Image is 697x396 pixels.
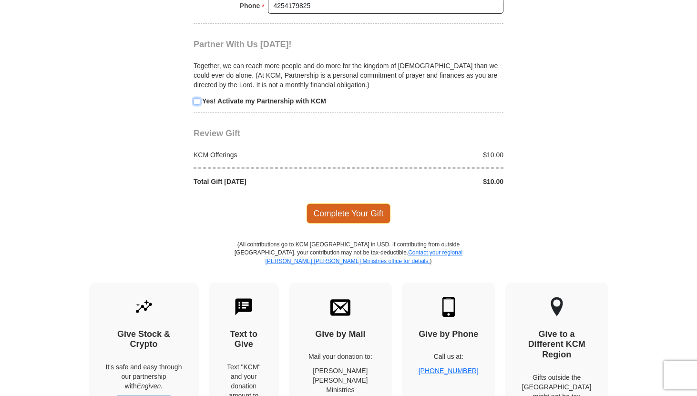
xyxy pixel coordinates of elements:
[307,203,391,223] span: Complete Your Gift
[234,297,254,317] img: text-to-give.svg
[134,297,154,317] img: give-by-stock.svg
[306,329,375,340] h4: Give by Mail
[202,97,326,105] strong: Yes! Activate my Partnership with KCM
[330,297,350,317] img: envelope.svg
[439,297,459,317] img: mobile.svg
[265,249,462,264] a: Contact your regional [PERSON_NAME] [PERSON_NAME] Ministries office for details.
[419,329,479,340] h4: Give by Phone
[106,362,182,391] p: It's safe and easy through our partnership with
[522,329,592,360] h4: Give to a Different KCM Region
[306,352,375,361] p: Mail your donation to:
[194,61,503,90] p: Together, we can reach more people and do more for the kingdom of [DEMOGRAPHIC_DATA] than we coul...
[550,297,564,317] img: other-region
[189,150,349,160] div: KCM Offerings
[194,40,292,49] span: Partner With Us [DATE]!
[234,241,463,282] p: (All contributions go to KCM [GEOGRAPHIC_DATA] in USD. If contributing from outside [GEOGRAPHIC_D...
[189,177,349,186] div: Total Gift [DATE]
[348,150,509,160] div: $10.00
[106,329,182,350] h4: Give Stock & Crypto
[348,177,509,186] div: $10.00
[419,352,479,361] p: Call us at:
[194,129,240,138] span: Review Gift
[137,382,163,390] i: Engiven.
[225,329,263,350] h4: Text to Give
[419,367,479,375] a: [PHONE_NUMBER]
